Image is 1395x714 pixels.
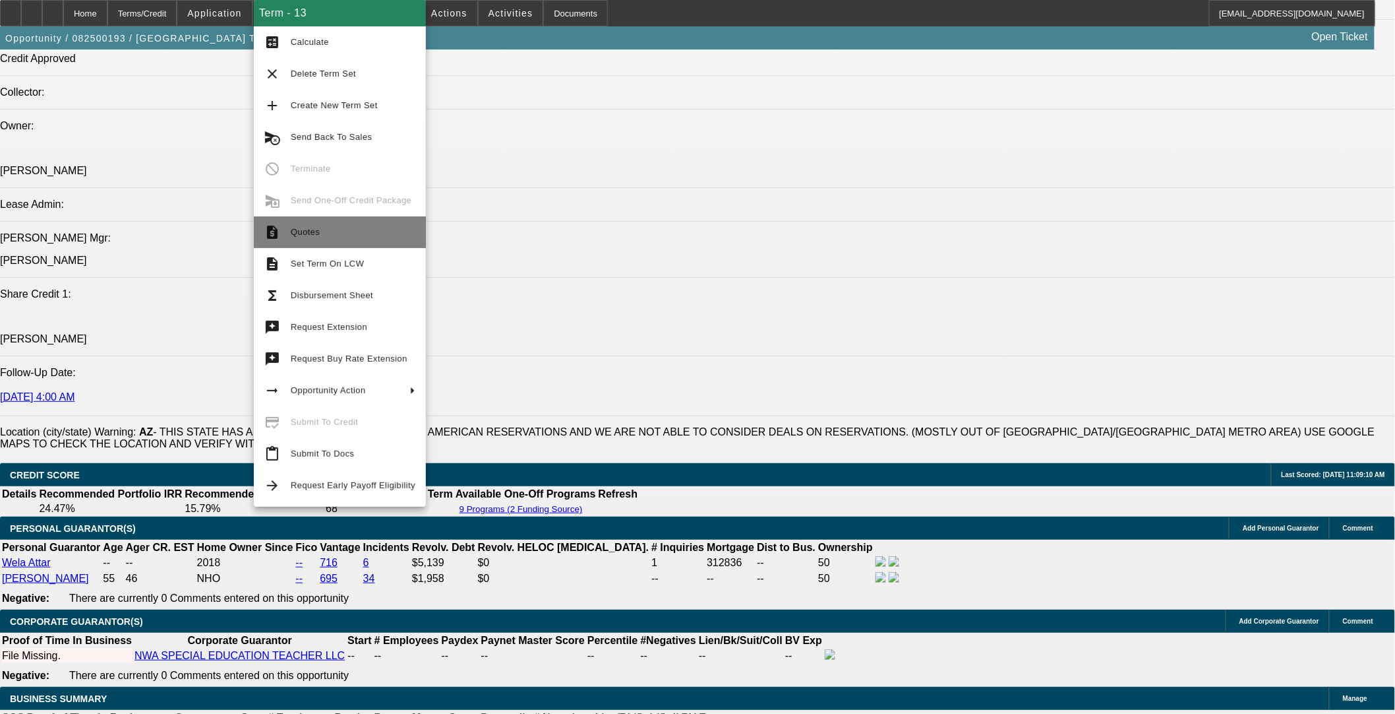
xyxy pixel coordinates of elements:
b: Start [347,635,371,646]
span: Add Corporate Guarantor [1239,618,1319,625]
td: 55 [102,571,123,586]
span: Request Buy Rate Extension [291,354,407,364]
span: Disbursement Sheet [291,290,373,300]
img: linkedin-icon.png [889,556,899,567]
b: Ownership [818,542,873,553]
span: Application [187,8,241,18]
img: facebook-icon.png [876,572,886,583]
th: Recommended One Off IRR [184,488,324,501]
td: 50 [817,571,874,586]
td: -- [441,649,479,663]
td: -- [347,649,372,663]
td: 1 [651,556,705,570]
a: NWA SPECIAL EDUCATION TEACHER LLC [134,650,345,661]
b: AZ [139,426,153,438]
a: -- [295,573,303,584]
b: Fico [295,542,317,553]
b: Ager CR. EST [126,542,194,553]
td: -- [706,571,755,586]
td: NHO [196,571,294,586]
b: Dist to Bus. [757,542,816,553]
mat-icon: content_paste [264,446,280,462]
span: There are currently 0 Comments entered on this opportunity [69,593,349,604]
span: CORPORATE GUARANTOR(S) [10,616,143,627]
span: Calculate [291,37,329,47]
th: Available One-Off Programs [455,488,597,501]
button: Actions [421,1,477,26]
b: # Employees [374,635,439,646]
span: 2018 [197,557,221,568]
a: 695 [320,573,338,584]
span: There are currently 0 Comments entered on this opportunity [69,670,349,681]
a: -- [295,557,303,568]
b: Mortgage [707,542,754,553]
span: Submit To Docs [291,449,354,459]
td: -- [785,649,823,663]
td: 15.79% [184,502,324,515]
td: 68 [325,502,454,515]
mat-icon: try [264,351,280,367]
span: Actions [431,8,467,18]
b: Paynet Master Score [481,635,585,646]
b: # Inquiries [651,542,704,553]
span: Set Term On LCW [291,259,364,269]
th: Details [1,488,37,501]
td: $5,139 [411,556,476,570]
span: Quotes [291,227,320,237]
b: #Negatives [640,635,696,646]
button: Credit Package [253,1,347,26]
td: $1,958 [411,571,476,586]
img: facebook-icon.png [825,649,835,660]
b: BV Exp [785,635,822,646]
td: 24.47% [38,502,183,515]
b: Incidents [363,542,409,553]
mat-icon: clear [264,66,280,82]
b: Personal Guarantor [2,542,100,553]
b: Paydex [442,635,479,646]
mat-icon: functions [264,288,280,304]
span: Comment [1343,525,1373,532]
span: Delete Term Set [291,69,356,79]
span: Opportunity / 082500193 / [GEOGRAPHIC_DATA] Towing LLC / [PERSON_NAME] [5,33,403,44]
mat-icon: request_quote [264,224,280,240]
mat-icon: try [264,319,280,335]
td: -- [125,556,195,570]
a: [PERSON_NAME] [2,573,89,584]
a: 716 [320,557,338,568]
button: Activities [479,1,543,26]
b: Negative: [2,593,49,604]
td: $0 [477,571,650,586]
b: Revolv. Debt [412,542,475,553]
span: PERSONAL GUARANTOR(S) [10,523,136,534]
span: Request Extension [291,322,367,332]
td: 50 [817,556,874,570]
td: -- [374,649,440,663]
mat-icon: cancel_schedule_send [264,129,280,145]
th: Refresh [598,488,639,501]
div: -- [587,650,638,662]
b: Negative: [2,670,49,681]
span: Add Personal Guarantor [1243,525,1319,532]
span: Manage [1343,695,1367,702]
div: -- [481,650,585,662]
img: linkedin-icon.png [889,572,899,583]
b: Corporate Guarantor [188,635,292,646]
b: Vantage [320,542,360,553]
span: Last Scored: [DATE] 11:09:10 AM [1282,471,1385,478]
span: Request Early Payoff Eligibility [291,480,415,490]
td: -- [651,571,705,586]
button: 9 Programs (2 Funding Source) [456,503,587,515]
span: CREDIT SCORE [10,470,80,480]
span: Opportunity Action [291,385,366,395]
button: Application [177,1,251,26]
b: Lien/Bk/Suit/Coll [699,635,783,646]
img: facebook-icon.png [876,556,886,567]
td: -- [756,556,816,570]
td: $0 [477,556,650,570]
th: Proof of Time In Business [1,634,133,647]
a: 6 [363,557,369,568]
a: Wela Attar [2,557,51,568]
td: -- [102,556,123,570]
td: 312836 [706,556,755,570]
div: -- [640,650,696,662]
